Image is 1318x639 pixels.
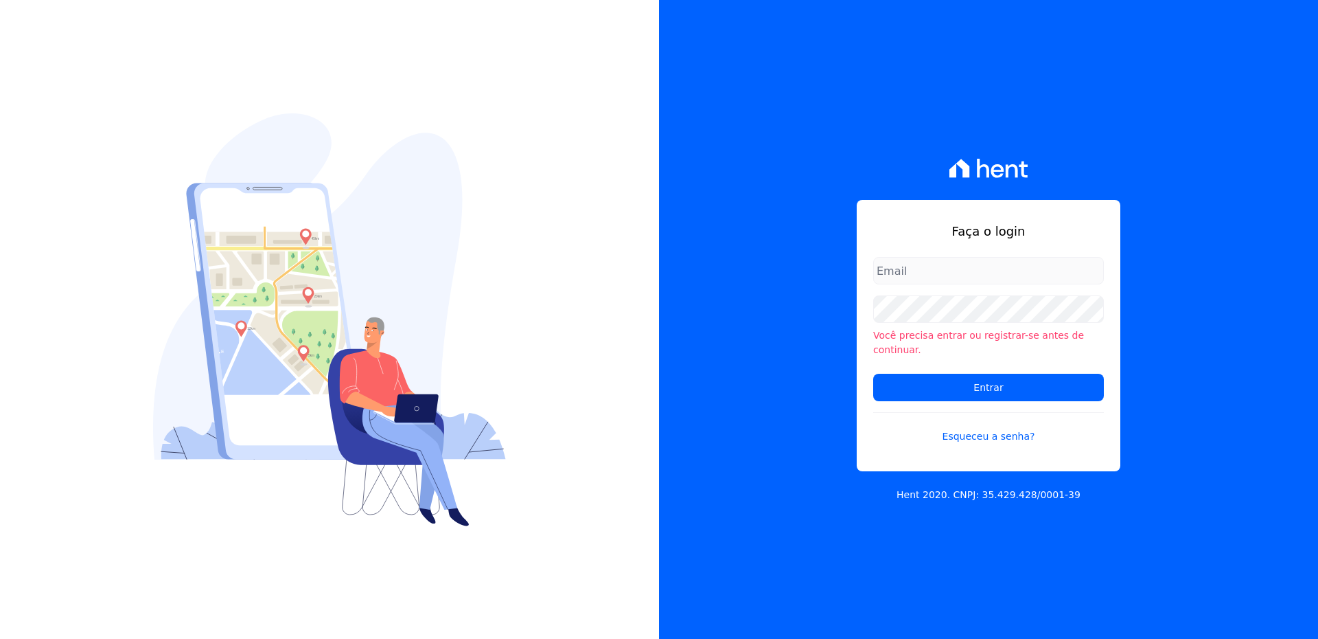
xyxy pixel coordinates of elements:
[153,113,506,526] img: Login
[873,257,1104,284] input: Email
[873,412,1104,444] a: Esqueceu a senha?
[873,374,1104,401] input: Entrar
[873,222,1104,240] h1: Faça o login
[873,328,1104,357] li: Você precisa entrar ou registrar-se antes de continuar.
[897,488,1080,502] p: Hent 2020. CNPJ: 35.429.428/0001-39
